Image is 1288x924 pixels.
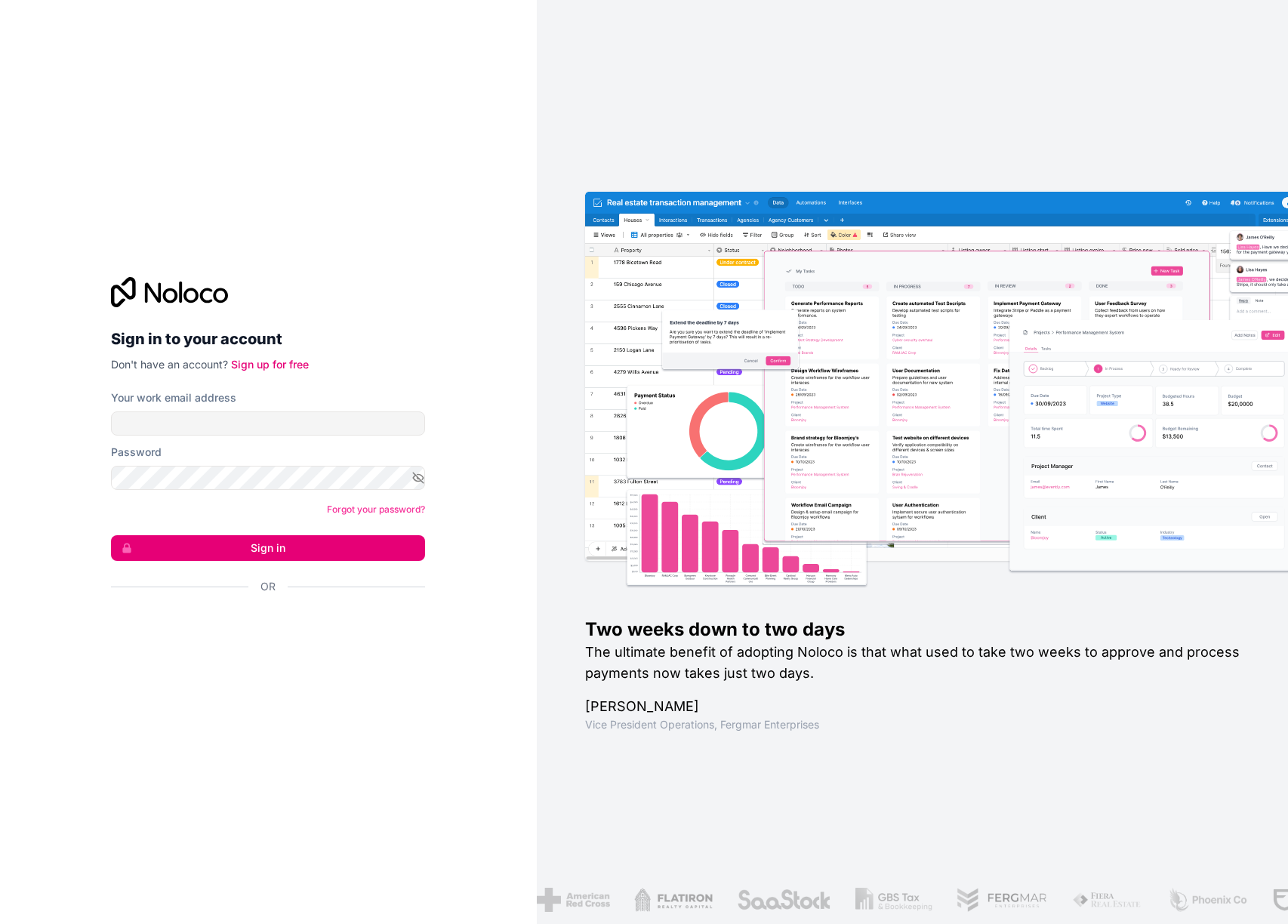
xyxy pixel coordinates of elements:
[532,888,605,912] img: /assets/american-red-cross-BAupjrZR.png
[327,504,425,515] a: Forgot your password?
[231,358,309,371] a: Sign up for free
[111,535,425,561] button: Sign in
[1068,888,1139,912] img: /assets/fiera-fwj2N5v4.png
[851,888,928,912] img: /assets/gbstax-C-GtDUiK.png
[732,888,827,912] img: /assets/saastock-C6Zbiodz.png
[260,579,276,594] span: Or
[630,888,708,912] img: /assets/flatiron-C8eUkumj.png
[1163,888,1244,912] img: /assets/phoenix-BREaitsQ.png
[111,390,236,405] label: Your work email address
[585,696,1240,717] h1: [PERSON_NAME]
[952,888,1044,912] img: /assets/fergmar-CudnrXN5.png
[585,717,1240,732] h1: Vice President Operations , Fergmar Enterprises
[585,642,1240,684] h2: The ultimate benefit of adopting Noloco is that what used to take two weeks to approve and proces...
[111,411,425,436] input: Email address
[111,358,228,371] span: Don't have an account?
[585,618,1240,642] h1: Two weeks down to two days
[111,445,162,460] label: Password
[111,466,425,490] input: Password
[111,325,425,353] h2: Sign in to your account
